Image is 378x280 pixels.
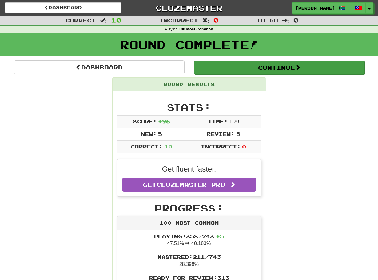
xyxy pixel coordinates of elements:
[117,102,261,112] h2: Stats:
[14,60,185,74] a: Dashboard
[66,17,96,23] span: Correct
[157,254,221,260] span: Mastered: 211 / 743
[349,5,352,9] span: /
[202,18,209,23] span: :
[157,181,225,188] span: Clozemaster Pro
[131,144,163,149] span: Correct:
[164,144,172,149] span: 10
[158,131,162,137] span: 5
[293,16,299,24] span: 0
[117,216,261,230] div: 100 Most Common
[207,131,235,137] span: Review:
[2,38,376,51] h1: Round Complete!
[158,118,170,124] span: + 96
[194,61,365,75] button: Continue
[154,233,224,239] span: Playing: 358 / 743
[179,27,213,31] strong: 100 Most Common
[122,178,256,192] a: GetClozemaster Pro
[117,230,261,251] li: 47.51% 48.183%
[292,2,366,14] a: [PERSON_NAME] /
[208,118,228,124] span: Time:
[295,5,335,11] span: [PERSON_NAME]
[100,18,107,23] span: :
[5,2,121,13] a: Dashboard
[213,16,219,24] span: 0
[117,250,261,271] li: 28.398%
[122,164,256,174] p: Get fluent faster.
[131,2,248,13] a: Clozemaster
[201,144,241,149] span: Incorrect:
[117,203,261,213] h2: Progress:
[111,16,121,24] span: 10
[133,118,157,124] span: Score:
[159,17,198,23] span: Incorrect
[257,17,278,23] span: To go
[216,233,224,239] span: + 5
[141,131,157,137] span: New:
[242,144,246,149] span: 0
[229,119,239,124] span: 1 : 20
[113,78,266,91] div: Round Results
[282,18,289,23] span: :
[236,131,240,137] span: 5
